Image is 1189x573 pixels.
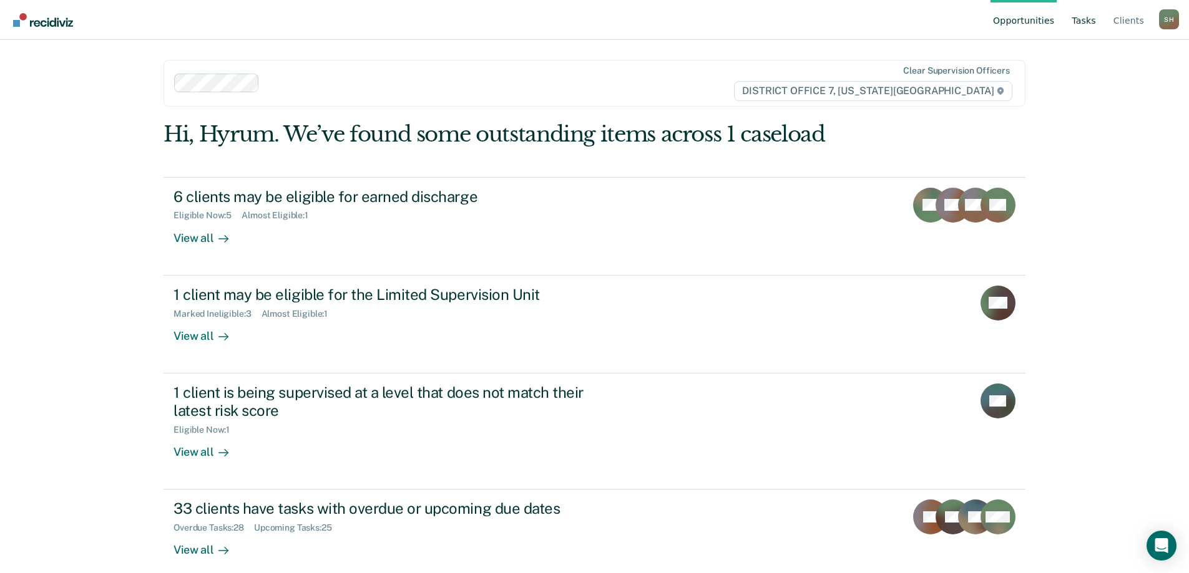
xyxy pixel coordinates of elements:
[174,188,612,206] div: 6 clients may be eligible for earned discharge
[174,383,612,420] div: 1 client is being supervised at a level that does not match their latest risk score
[174,319,243,343] div: View all
[734,81,1012,101] span: DISTRICT OFFICE 7, [US_STATE][GEOGRAPHIC_DATA]
[1159,9,1179,29] button: Profile dropdown button
[174,499,612,518] div: 33 clients have tasks with overdue or upcoming due dates
[174,522,254,533] div: Overdue Tasks : 28
[164,177,1025,276] a: 6 clients may be eligible for earned dischargeEligible Now:5Almost Eligible:1View all
[174,221,243,245] div: View all
[262,309,338,319] div: Almost Eligible : 1
[254,522,342,533] div: Upcoming Tasks : 25
[164,373,1025,489] a: 1 client is being supervised at a level that does not match their latest risk scoreEligible Now:1...
[174,286,612,304] div: 1 client may be eligible for the Limited Supervision Unit
[174,435,243,459] div: View all
[1147,531,1177,561] div: Open Intercom Messenger
[174,309,261,319] div: Marked Ineligible : 3
[174,210,242,221] div: Eligible Now : 5
[174,533,243,557] div: View all
[164,122,853,147] div: Hi, Hyrum. We’ve found some outstanding items across 1 caseload
[903,65,1009,76] div: Clear supervision officers
[164,276,1025,373] a: 1 client may be eligible for the Limited Supervision UnitMarked Ineligible:3Almost Eligible:1View...
[1159,9,1179,29] div: S H
[242,210,318,221] div: Almost Eligible : 1
[13,13,73,27] img: Recidiviz
[174,425,240,435] div: Eligible Now : 1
